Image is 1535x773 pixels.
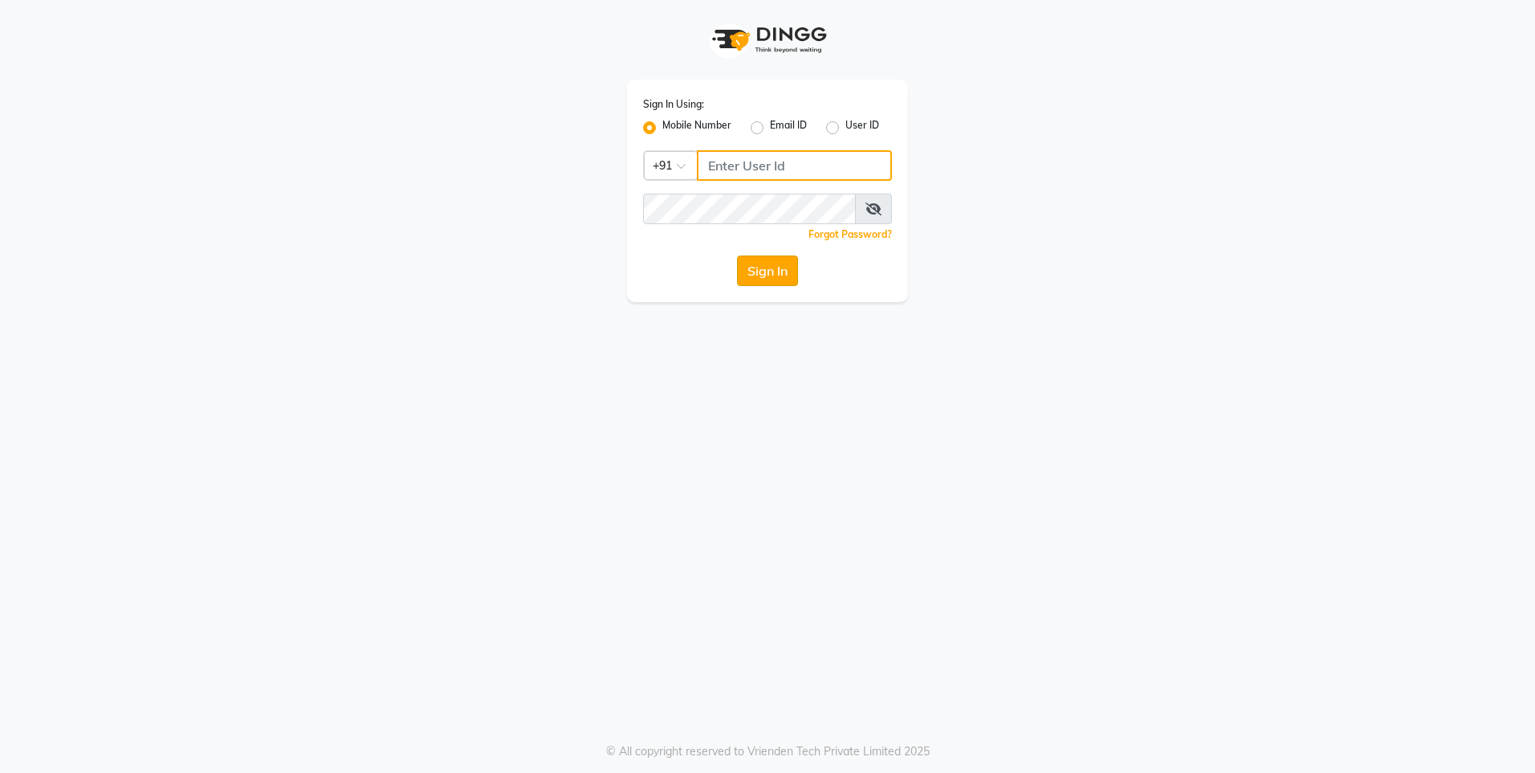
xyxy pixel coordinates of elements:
label: Email ID [770,118,807,137]
img: logo1.svg [703,16,832,63]
label: Mobile Number [662,118,731,137]
input: Username [643,194,856,224]
label: Sign In Using: [643,97,704,112]
a: Forgot Password? [808,228,892,240]
label: User ID [845,118,879,137]
input: Username [697,150,892,181]
button: Sign In [737,256,798,286]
